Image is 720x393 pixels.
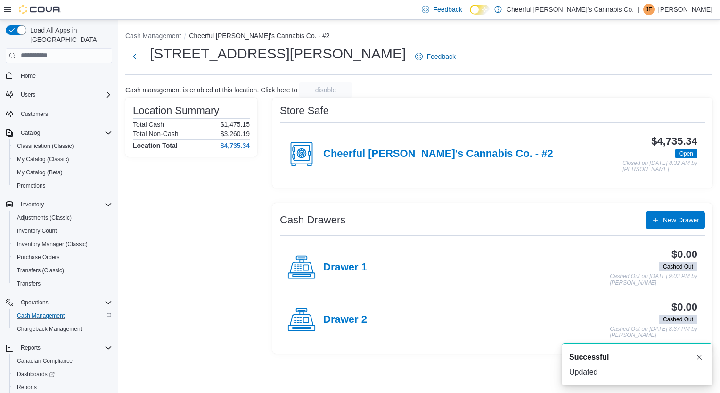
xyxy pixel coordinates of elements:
[2,341,116,354] button: Reports
[13,225,61,237] a: Inventory Count
[569,367,705,378] div: Updated
[9,211,116,224] button: Adjustments (Classic)
[17,240,88,248] span: Inventory Manager (Classic)
[13,167,66,178] a: My Catalog (Beta)
[17,214,72,221] span: Adjustments (Classic)
[280,214,345,226] h3: Cash Drawers
[125,32,181,40] button: Cash Management
[646,211,705,229] button: New Drawer
[658,4,712,15] p: [PERSON_NAME]
[13,238,91,250] a: Inventory Manager (Classic)
[17,312,65,319] span: Cash Management
[150,44,406,63] h1: [STREET_ADDRESS][PERSON_NAME]
[9,237,116,251] button: Inventory Manager (Classic)
[9,166,116,179] button: My Catalog (Beta)
[2,198,116,211] button: Inventory
[13,154,112,165] span: My Catalog (Classic)
[323,314,367,326] h4: Drawer 2
[2,126,116,139] button: Catalog
[679,149,693,158] span: Open
[17,325,82,333] span: Chargeback Management
[17,227,57,235] span: Inventory Count
[17,342,112,353] span: Reports
[17,370,55,378] span: Dashboards
[17,254,60,261] span: Purchase Orders
[21,72,36,80] span: Home
[13,180,112,191] span: Promotions
[17,127,44,139] button: Catalog
[13,252,64,263] a: Purchase Orders
[17,89,39,100] button: Users
[13,140,112,152] span: Classification (Classic)
[9,322,116,336] button: Chargeback Management
[13,310,112,321] span: Cash Management
[13,225,112,237] span: Inventory Count
[13,278,44,289] a: Transfers
[13,180,49,191] a: Promotions
[17,297,52,308] button: Operations
[13,167,112,178] span: My Catalog (Beta)
[125,47,144,66] button: Next
[9,179,116,192] button: Promotions
[26,25,112,44] span: Load All Apps in [GEOGRAPHIC_DATA]
[13,382,41,393] a: Reports
[13,355,112,367] span: Canadian Compliance
[17,384,37,391] span: Reports
[9,309,116,322] button: Cash Management
[675,149,697,158] span: Open
[663,262,693,271] span: Cashed Out
[280,105,329,116] h3: Store Safe
[663,315,693,324] span: Cashed Out
[17,357,73,365] span: Canadian Compliance
[9,264,116,277] button: Transfers (Classic)
[17,70,40,82] a: Home
[19,5,61,14] img: Cova
[646,4,652,15] span: JF
[13,368,58,380] a: Dashboards
[9,251,116,264] button: Purchase Orders
[17,127,112,139] span: Catalog
[13,238,112,250] span: Inventory Manager (Classic)
[13,212,75,223] a: Adjustments (Classic)
[9,354,116,368] button: Canadian Compliance
[659,315,697,324] span: Cashed Out
[17,108,112,120] span: Customers
[13,140,78,152] a: Classification (Classic)
[663,215,699,225] span: New Drawer
[569,352,609,363] span: Successful
[13,323,112,335] span: Chargeback Management
[17,199,112,210] span: Inventory
[2,88,116,101] button: Users
[133,130,179,138] h6: Total Non-Cash
[569,352,705,363] div: Notification
[9,153,116,166] button: My Catalog (Classic)
[17,70,112,82] span: Home
[221,130,250,138] p: $3,260.19
[2,69,116,82] button: Home
[13,382,112,393] span: Reports
[21,91,35,98] span: Users
[13,323,86,335] a: Chargeback Management
[13,355,76,367] a: Canadian Compliance
[13,252,112,263] span: Purchase Orders
[610,273,697,286] p: Cashed Out on [DATE] 9:03 PM by [PERSON_NAME]
[17,297,112,308] span: Operations
[315,85,336,95] span: disable
[17,342,44,353] button: Reports
[17,182,46,189] span: Promotions
[610,326,697,339] p: Cashed Out on [DATE] 8:37 PM by [PERSON_NAME]
[17,142,74,150] span: Classification (Classic)
[299,82,352,98] button: disable
[221,121,250,128] p: $1,475.15
[17,89,112,100] span: Users
[323,262,367,274] h4: Drawer 1
[671,249,697,260] h3: $0.00
[133,121,164,128] h6: Total Cash
[21,344,41,352] span: Reports
[17,169,63,176] span: My Catalog (Beta)
[17,280,41,287] span: Transfers
[21,201,44,208] span: Inventory
[426,52,455,61] span: Feedback
[638,4,639,15] p: |
[189,32,329,40] button: Cheerful [PERSON_NAME]'s Cannabis Co. - #2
